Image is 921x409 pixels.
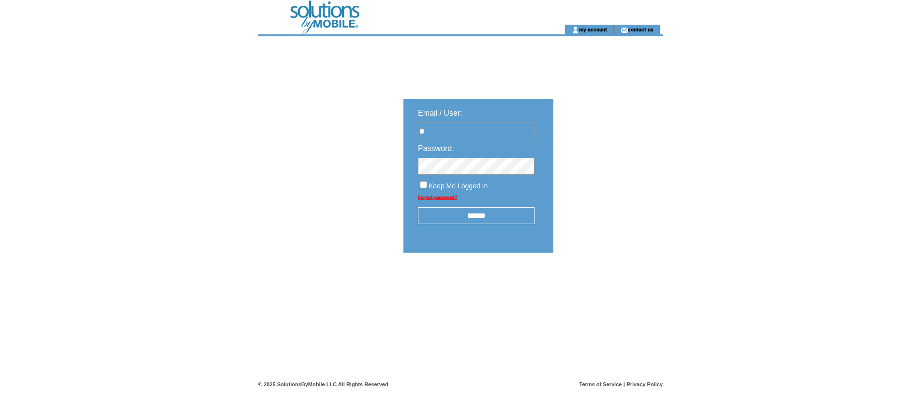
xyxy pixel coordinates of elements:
[579,381,622,387] a: Terms of Service
[624,381,625,387] span: |
[418,144,454,152] span: Password:
[572,26,579,34] img: account_icon.gif;jsessionid=CD08D5DE485D1AEB3AF8C8A27BC3909A
[579,26,607,32] a: my account
[418,195,457,200] a: Forgot password?
[429,182,488,190] span: Keep Me Logged In
[418,109,462,117] span: Email / User:
[626,381,663,387] a: Privacy Policy
[621,26,628,34] img: contact_us_icon.gif;jsessionid=CD08D5DE485D1AEB3AF8C8A27BC3909A
[581,277,630,289] img: transparent.png;jsessionid=CD08D5DE485D1AEB3AF8C8A27BC3909A
[258,381,388,387] span: © 2025 SolutionsByMobile LLC All Rights Reserved
[628,26,654,32] a: contact us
